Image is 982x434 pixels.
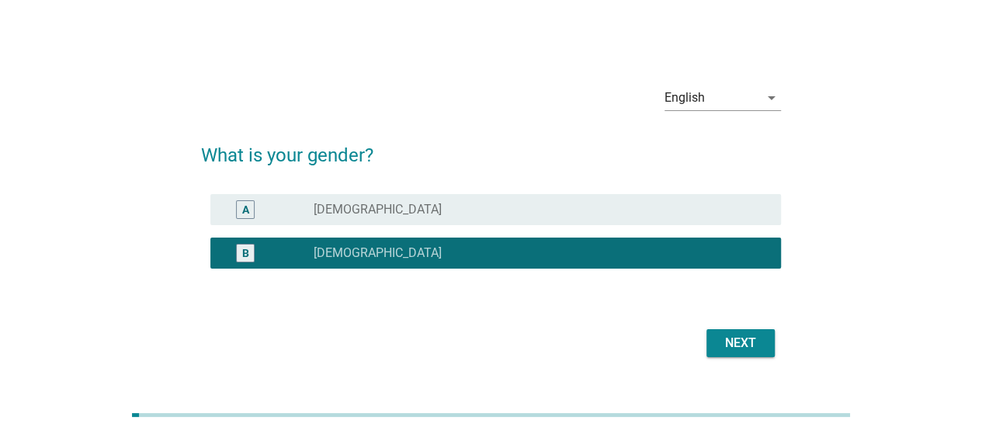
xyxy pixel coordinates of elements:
div: English [664,91,705,105]
h2: What is your gender? [201,126,781,169]
div: Next [719,334,762,352]
label: [DEMOGRAPHIC_DATA] [314,202,442,217]
div: B [242,245,249,261]
div: A [242,201,249,217]
i: arrow_drop_down [762,89,781,107]
button: Next [706,329,775,357]
label: [DEMOGRAPHIC_DATA] [314,245,442,261]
